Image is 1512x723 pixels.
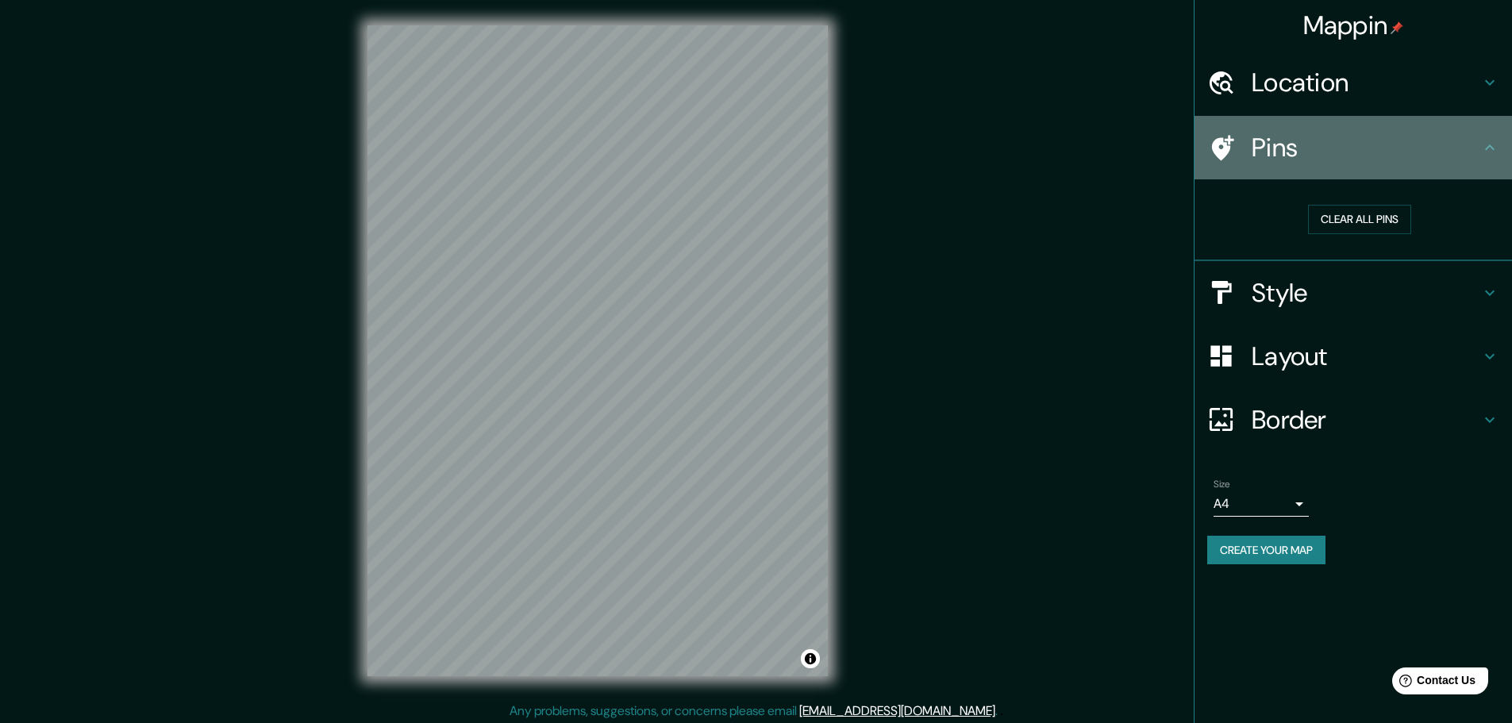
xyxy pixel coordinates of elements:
[1252,404,1480,436] h4: Border
[367,25,828,676] canvas: Map
[1195,388,1512,452] div: Border
[1195,261,1512,325] div: Style
[1252,132,1480,163] h4: Pins
[1308,205,1411,234] button: Clear all pins
[998,702,1000,721] div: .
[1195,325,1512,388] div: Layout
[1371,661,1495,706] iframe: Help widget launcher
[1214,491,1309,517] div: A4
[1195,116,1512,179] div: Pins
[1214,477,1230,490] label: Size
[1252,277,1480,309] h4: Style
[1303,10,1404,41] h4: Mappin
[1207,536,1325,565] button: Create your map
[1252,67,1480,98] h4: Location
[1252,340,1480,372] h4: Layout
[1000,702,1003,721] div: .
[1195,51,1512,114] div: Location
[1391,21,1403,34] img: pin-icon.png
[799,702,995,719] a: [EMAIL_ADDRESS][DOMAIN_NAME]
[510,702,998,721] p: Any problems, suggestions, or concerns please email .
[801,649,820,668] button: Toggle attribution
